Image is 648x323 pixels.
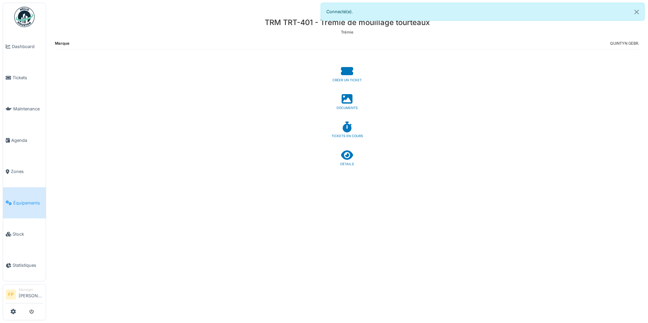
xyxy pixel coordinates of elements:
[13,74,43,81] span: Tickets
[3,156,46,187] a: Zones
[55,134,639,139] div: TICKETS EN COURS
[3,31,46,62] a: Dashboard
[12,43,43,50] span: Dashboard
[13,262,43,268] span: Statistiques
[629,3,644,21] button: Close
[55,150,639,167] a: DÉTAILS
[19,287,43,302] li: [PERSON_NAME]
[55,66,639,83] a: CRÉER UN TICKET
[55,122,639,139] a: TICKETS EN COURS
[14,7,35,27] img: Badge_color-CXgf-gQk.svg
[55,41,69,49] dt: Marque
[3,62,46,93] a: Tickets
[55,18,639,27] h3: TRM TRT-401 - Trémie de mouillage tourteaux
[11,168,43,175] span: Zones
[3,93,46,125] a: Maintenance
[55,29,639,35] p: Trémie
[11,137,43,144] span: Agenda
[55,162,639,167] div: DÉTAILS
[3,187,46,218] a: Équipements
[13,106,43,112] span: Maintenance
[13,200,43,206] span: Équipements
[19,287,43,292] div: Manager
[55,93,639,111] a: DOCUMENTS
[55,106,639,111] div: DOCUMENTS
[321,3,645,21] div: Connecté(e).
[55,78,639,83] div: CRÉER UN TICKET
[3,250,46,281] a: Statistiques
[6,287,43,303] a: FP Manager[PERSON_NAME]
[3,218,46,250] a: Stock
[6,289,16,300] li: FP
[13,231,43,237] span: Stock
[3,125,46,156] a: Agenda
[610,41,639,46] dd: QUINTYN GEBR.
